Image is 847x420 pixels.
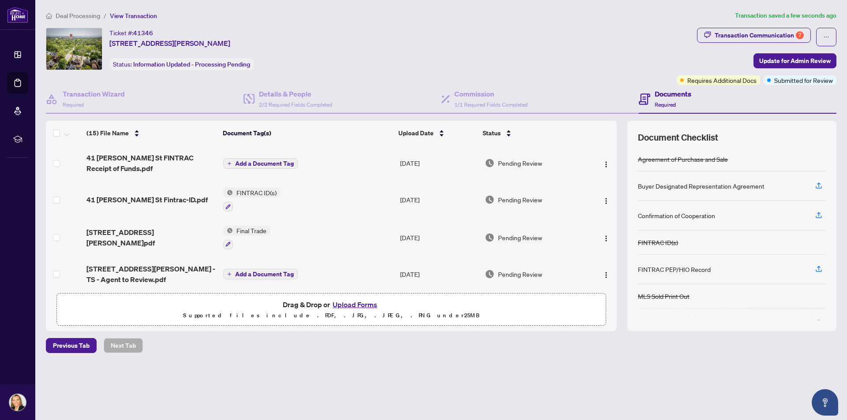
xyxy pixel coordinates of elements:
[63,89,125,99] h4: Transaction Wizard
[638,211,715,220] div: Confirmation of Cooperation
[330,299,380,310] button: Upload Forms
[86,264,216,285] span: [STREET_ADDRESS][PERSON_NAME] - TS - Agent to Review.pdf
[86,194,208,205] span: 41 [PERSON_NAME] St Fintrac-ID.pdf
[219,121,395,145] th: Document Tag(s)
[397,256,481,292] td: [DATE]
[759,54,831,68] span: Update for Admin Review
[603,235,610,242] img: Logo
[62,310,600,321] p: Supported files include .PDF, .JPG, .JPEG, .PNG under 25 MB
[599,267,613,281] button: Logo
[498,158,542,168] span: Pending Review
[485,158,495,168] img: Document Status
[655,101,676,108] span: Required
[86,227,216,248] span: [STREET_ADDRESS][PERSON_NAME]pdf
[133,29,153,37] span: 41346
[46,13,52,19] span: home
[774,75,833,85] span: Submitted for Review
[63,101,84,108] span: Required
[715,28,804,42] div: Transaction Communication
[397,219,481,256] td: [DATE]
[46,338,97,353] button: Previous Tab
[655,89,691,99] h4: Documents
[235,271,294,277] span: Add a Document Tag
[223,269,298,279] button: Add a Document Tag
[7,7,28,23] img: logo
[498,233,542,242] span: Pending Review
[454,89,528,99] h4: Commission
[233,188,280,197] span: FINTRAC ID(s)
[227,272,232,276] span: plus
[796,31,804,39] div: 7
[638,131,718,144] span: Document Checklist
[283,299,380,310] span: Drag & Drop or
[638,181,765,191] div: Buyer Designated Representation Agreement
[235,160,294,167] span: Add a Document Tag
[233,226,270,235] span: Final Trade
[485,233,495,242] img: Document Status
[86,152,216,174] span: 41 [PERSON_NAME] St FINTRAC Receipt of Funds.pdf
[223,158,298,169] button: Add a Document Tag
[259,89,332,99] h4: Details & People
[599,193,613,207] button: Logo
[735,11,836,21] article: Transaction saved a few seconds ago
[223,226,270,249] button: Status IconFinal Trade
[483,128,501,138] span: Status
[599,230,613,245] button: Logo
[398,128,434,138] span: Upload Date
[498,269,542,279] span: Pending Review
[104,338,143,353] button: Next Tab
[46,28,102,70] img: IMG-X12234981_1.jpg
[397,181,481,219] td: [DATE]
[223,226,233,235] img: Status Icon
[104,11,106,21] li: /
[485,195,495,204] img: Document Status
[9,394,26,411] img: Profile Icon
[57,294,606,326] span: Drag & Drop orUpload FormsSupported files include .PDF, .JPG, .JPEG, .PNG under25MB
[485,269,495,279] img: Document Status
[479,121,584,145] th: Status
[395,121,479,145] th: Upload Date
[397,145,481,181] td: [DATE]
[133,60,250,68] span: Information Updated - Processing Pending
[599,156,613,170] button: Logo
[697,28,811,43] button: Transaction Communication7
[638,264,711,274] div: FINTRAC PEP/HIO Record
[223,188,233,197] img: Status Icon
[454,101,528,108] span: 1/1 Required Fields Completed
[638,291,690,301] div: MLS Sold Print Out
[56,12,100,20] span: Deal Processing
[259,101,332,108] span: 2/2 Required Fields Completed
[687,75,757,85] span: Requires Additional Docs
[110,12,157,20] span: View Transaction
[109,58,254,70] div: Status:
[823,34,829,40] span: ellipsis
[603,197,610,204] img: Logo
[109,38,230,48] span: [STREET_ADDRESS][PERSON_NAME]
[603,271,610,279] img: Logo
[753,53,836,68] button: Update for Admin Review
[638,238,678,247] div: FINTRAC ID(s)
[109,28,153,38] div: Ticket #:
[83,121,219,145] th: (15) File Name
[227,161,232,166] span: plus
[498,195,542,204] span: Pending Review
[223,188,280,212] button: Status IconFINTRAC ID(s)
[812,389,838,416] button: Open asap
[53,338,90,353] span: Previous Tab
[86,128,129,138] span: (15) File Name
[638,154,728,164] div: Agreement of Purchase and Sale
[603,161,610,168] img: Logo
